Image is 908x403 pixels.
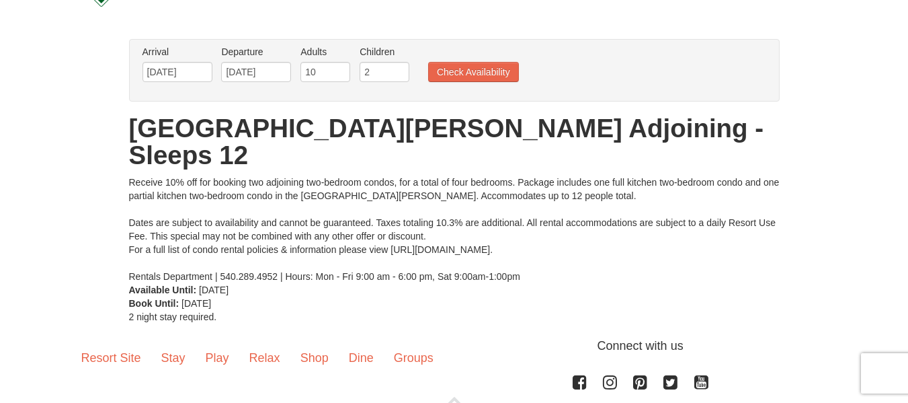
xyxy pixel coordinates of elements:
[428,62,519,82] button: Check Availability
[339,337,384,379] a: Dine
[129,298,179,309] strong: Book Until:
[142,45,212,59] label: Arrival
[360,45,409,59] label: Children
[199,285,229,295] span: [DATE]
[221,45,291,59] label: Departure
[71,337,837,355] p: Connect with us
[181,298,211,309] span: [DATE]
[151,337,196,379] a: Stay
[239,337,290,379] a: Relax
[300,45,350,59] label: Adults
[129,312,217,322] span: 2 night stay required.
[384,337,444,379] a: Groups
[129,285,197,295] strong: Available Until:
[129,176,780,283] div: Receive 10% off for booking two adjoining two-bedroom condos, for a total of four bedrooms. Packa...
[290,337,339,379] a: Shop
[196,337,239,379] a: Play
[71,337,151,379] a: Resort Site
[129,115,780,169] h1: [GEOGRAPHIC_DATA][PERSON_NAME] Adjoining - Sleeps 12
